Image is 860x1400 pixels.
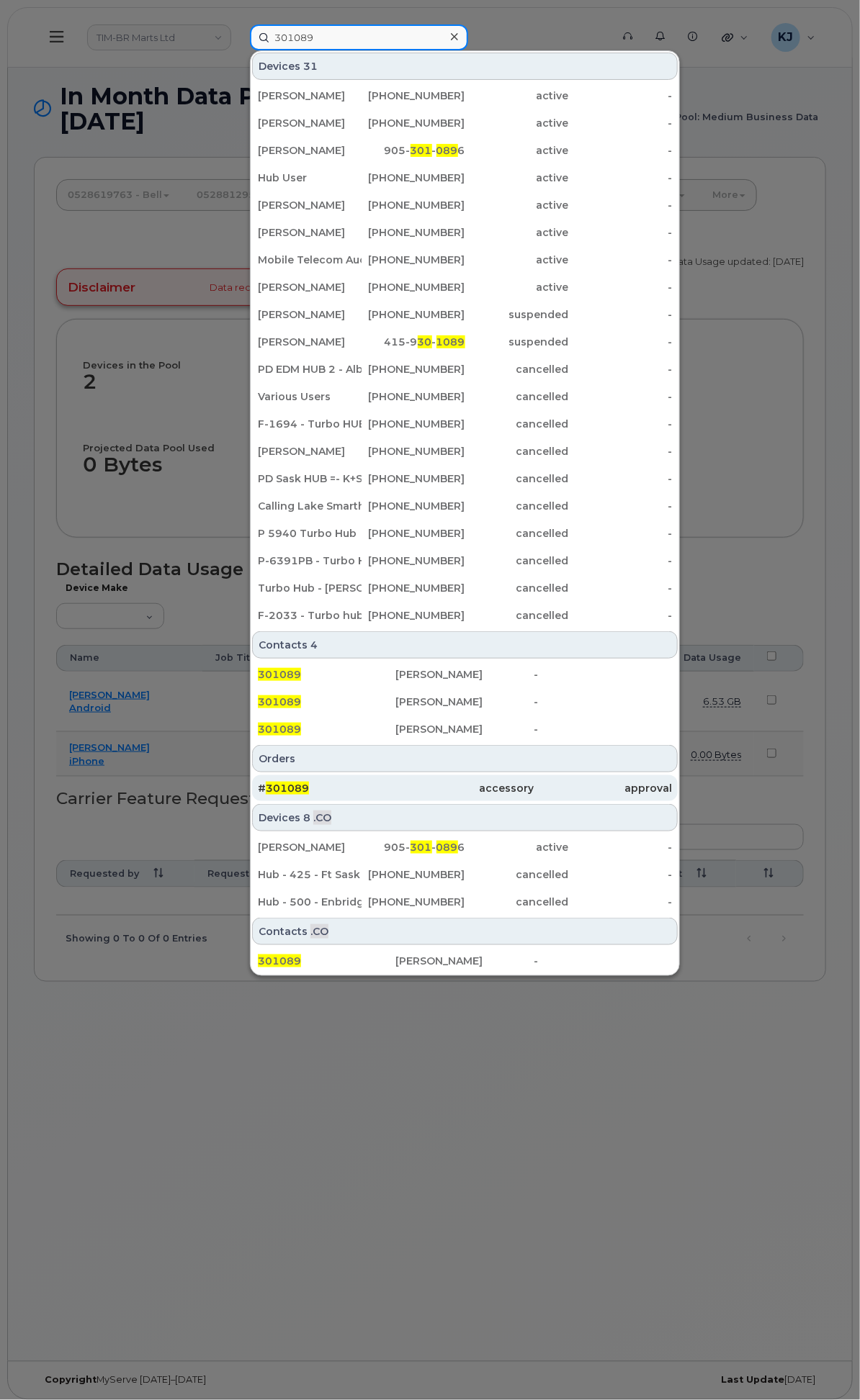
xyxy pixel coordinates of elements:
[310,638,318,652] span: 4
[362,143,465,158] div: 905- - 6
[362,840,465,854] div: 905- - 6
[252,520,678,546] a: P 5940 Turbo Hub[PHONE_NUMBER]cancelled-
[362,895,465,909] div: [PHONE_NUMBER]
[252,834,678,860] a: [PERSON_NAME]905-301-0896active-
[258,362,362,376] div: PD EDM HUB 2 - Albian TurnAround - [PERSON_NAME][GEOGRAPHIC_DATA]
[568,225,672,240] div: -
[465,554,569,568] div: cancelled
[252,862,678,888] a: Hub - 425 - Ft Sask Mechanical inventory ([PERSON_NAME])[PHONE_NUMBER]cancelled-
[465,335,569,349] div: suspended
[362,471,465,486] div: [PHONE_NUMBER]
[797,1337,849,1389] iframe: Messenger Launcher
[362,225,465,240] div: [PHONE_NUMBER]
[465,867,569,882] div: cancelled
[258,954,301,967] span: 301089
[568,867,672,882] div: -
[258,225,362,240] div: [PERSON_NAME]
[252,438,678,464] a: [PERSON_NAME][PHONE_NUMBER]cancelled-
[568,499,672,513] div: -
[362,581,465,595] div: [PHONE_NUMBER]
[258,444,362,459] div: [PERSON_NAME]
[303,59,318,73] span: 31
[465,895,569,909] div: cancelled
[362,554,465,568] div: [PHONE_NUMBER]
[465,171,569,185] div: active
[568,143,672,158] div: -
[396,667,534,682] div: [PERSON_NAME]
[252,411,678,437] a: F-1694 - Turbo HUB[PHONE_NUMBER]cancelled-
[465,417,569,431] div: cancelled
[252,889,678,915] a: Hub - 500 - Enbridge [PERSON_NAME] ([PERSON_NAME])[PHONE_NUMBER]cancelled-
[362,608,465,623] div: [PHONE_NUMBER]
[362,280,465,294] div: [PHONE_NUMBER]
[465,143,569,158] div: active
[568,171,672,185] div: -
[362,89,465,103] div: [PHONE_NUMBER]
[465,89,569,103] div: active
[465,526,569,541] div: cancelled
[436,841,458,854] span: 089
[252,918,678,945] div: Contacts
[313,810,331,825] span: .CO
[252,247,678,273] a: Mobile Telecom Audio Host CLGR[PHONE_NUMBER]active-
[303,810,310,825] span: 8
[418,335,432,348] span: 30
[465,499,569,513] div: cancelled
[465,362,569,376] div: cancelled
[568,280,672,294] div: -
[252,775,678,801] a: #301089accessoryapproval
[534,954,672,968] div: -
[534,667,672,682] div: -
[252,716,678,742] a: 301089[PERSON_NAME]-
[252,274,678,300] a: [PERSON_NAME][PHONE_NUMBER]active-
[258,608,362,623] div: F-2033 - Turbo hub
[362,444,465,459] div: [PHONE_NUMBER]
[534,722,672,736] div: -
[258,668,301,681] span: 301089
[568,253,672,267] div: -
[465,389,569,404] div: cancelled
[252,165,678,191] a: Hub User[PHONE_NUMBER]active-
[362,116,465,130] div: [PHONE_NUMBER]
[534,695,672,709] div: -
[362,253,465,267] div: [PHONE_NUMBER]
[362,526,465,541] div: [PHONE_NUMBER]
[252,192,678,218] a: [PERSON_NAME][PHONE_NUMBER]active-
[252,53,678,80] div: Devices
[465,225,569,240] div: active
[258,116,362,130] div: [PERSON_NAME]
[258,335,362,349] div: [PERSON_NAME]
[362,417,465,431] div: [PHONE_NUMBER]
[436,144,458,157] span: 089
[258,867,362,882] div: Hub - 425 - Ft Sask Mechanical inventory ([PERSON_NAME])
[465,280,569,294] div: active
[258,526,362,541] div: P 5940 Turbo Hub
[258,581,362,595] div: Turbo Hub - [PERSON_NAME] Room
[310,924,328,939] span: .CO
[252,302,678,328] a: [PERSON_NAME][PHONE_NUMBER]suspended-
[252,329,678,355] a: [PERSON_NAME]415-930-1089suspended-
[436,335,465,348] span: 1089
[258,554,362,568] div: P-6391PB - Turbo Hub - [PERSON_NAME] Room
[534,781,672,795] div: approval
[258,143,362,158] div: [PERSON_NAME]
[258,781,396,795] div: #
[568,198,672,212] div: -
[252,602,678,628] a: F-2033 - Turbo hub[PHONE_NUMBER]cancelled-
[252,110,678,136] a: [PERSON_NAME][PHONE_NUMBER]active-
[252,466,678,492] a: PD Sask HUB =- K+S Site for [PERSON_NAME][PHONE_NUMBER]cancelled-
[252,689,678,715] a: 301089[PERSON_NAME]-
[465,116,569,130] div: active
[252,493,678,519] a: Calling Lake Smarthub - So#31959[PHONE_NUMBER]cancelled-
[465,198,569,212] div: active
[465,253,569,267] div: active
[252,384,678,410] a: Various Users[PHONE_NUMBER]cancelled-
[568,362,672,376] div: -
[568,554,672,568] div: -
[252,804,678,831] div: Devices
[362,867,465,882] div: [PHONE_NUMBER]
[568,471,672,486] div: -
[258,840,362,854] div: [PERSON_NAME]
[266,782,309,795] span: 301089
[396,722,534,736] div: [PERSON_NAME]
